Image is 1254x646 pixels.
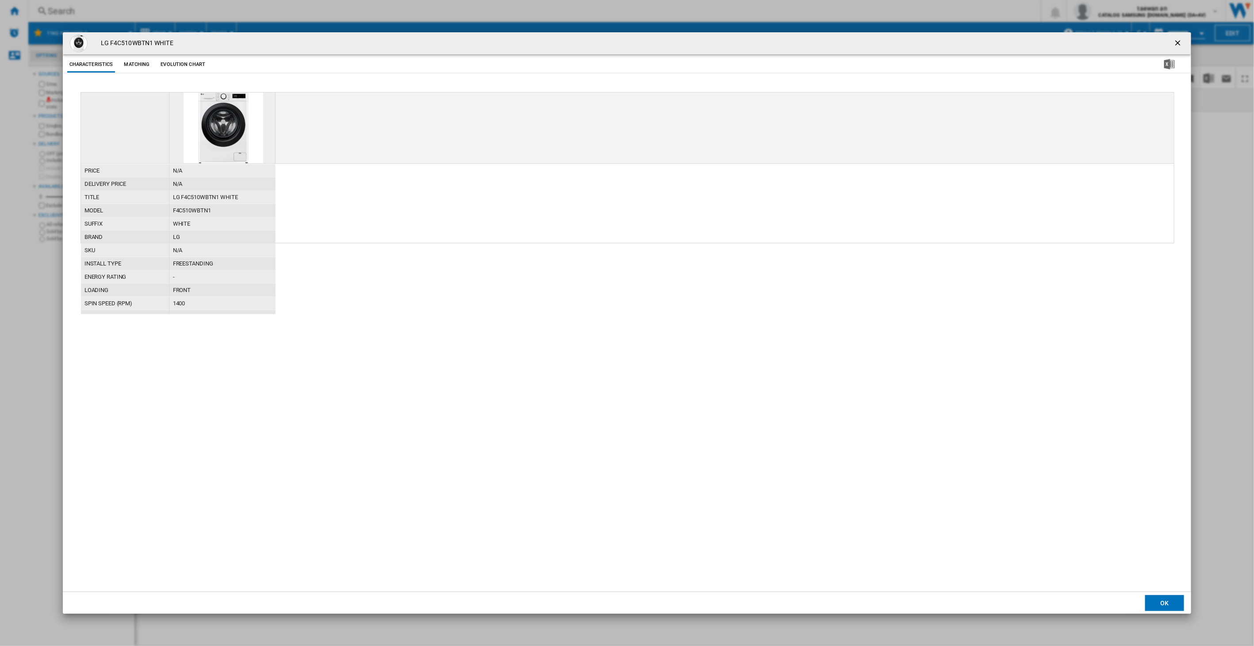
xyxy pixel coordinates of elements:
img: 10254608 [184,92,263,163]
button: getI18NText('BUTTONS.CLOSE_DIALOG') [1170,35,1188,52]
div: WHITE [169,217,276,231]
div: N/A [169,244,276,257]
button: Evolution chart [158,57,207,73]
div: LOADING [81,284,169,297]
ng-md-icon: getI18NText('BUTTONS.CLOSE_DIALOG') [1173,38,1184,49]
div: F4C510WBTN1 [169,204,276,217]
button: Download in Excel [1150,57,1189,73]
img: excel-24x24.png [1164,59,1175,69]
div: sku [81,244,169,257]
div: N/A [169,177,276,191]
div: LG [169,231,276,244]
h4: LG F4C510WBTN1 WHITE [96,39,173,48]
div: FRONT [169,284,276,297]
div: delivery price [81,177,169,191]
div: title [81,191,169,204]
div: FREESTANDING [169,257,276,270]
div: 1400 [169,297,276,310]
div: brand [81,231,169,244]
button: Matching [117,57,156,73]
md-dialog: Product popup [63,32,1192,614]
div: N/A [169,164,276,177]
div: model [81,204,169,217]
button: OK [1145,595,1184,611]
div: price [81,164,169,177]
div: 10 [169,310,276,323]
div: - [169,270,276,284]
div: SPIN SPEED (RPM) [81,297,169,310]
div: suffix [81,217,169,231]
button: Characteristics [67,57,115,73]
div: ENERGY RATING [81,270,169,284]
div: WASHING CAPACITY (KG) [81,310,169,323]
div: LG F4C510WBTN1 WHITE [169,191,276,204]
img: 10254608 [70,35,88,52]
div: INSTALL TYPE [81,257,169,270]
